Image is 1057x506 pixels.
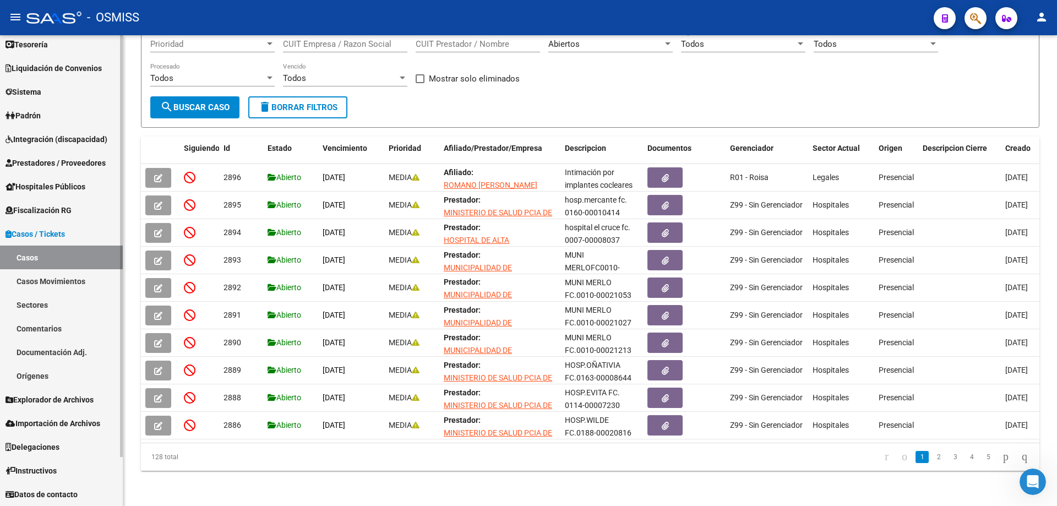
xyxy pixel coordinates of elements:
[813,173,839,182] span: Legales
[879,283,914,292] span: Presencial
[1005,366,1028,374] span: [DATE]
[6,441,59,453] span: Delegaciones
[730,228,803,237] span: Z99 - Sin Gerenciador
[998,451,1014,463] a: go to next page
[565,306,631,327] span: MUNI MERLO FC.0010-00021027
[444,181,537,189] span: ROMANO [PERSON_NAME]
[1005,173,1028,182] span: [DATE]
[323,283,345,292] span: [DATE]
[444,306,481,314] strong: Prestador:
[258,100,271,113] mat-icon: delete
[730,311,803,319] span: Z99 - Sin Gerenciador
[150,73,173,83] span: Todos
[224,311,241,319] span: 2891
[444,278,481,286] strong: Prestador:
[323,144,367,153] span: Vencimiento
[1005,228,1028,237] span: [DATE]
[384,137,439,173] datatable-header-cell: Prioridad
[808,137,874,173] datatable-header-cell: Sector Actual
[179,137,219,173] datatable-header-cell: Siguiendo
[643,137,726,173] datatable-header-cell: Documentos
[730,421,803,429] span: Z99 - Sin Gerenciador
[874,137,918,173] datatable-header-cell: Origen
[444,373,552,395] span: MINISTERIO DE SALUD PCIA DE BS AS
[918,137,1001,173] datatable-header-cell: Descripcion Cierre
[1020,469,1046,495] iframe: Intercom live chat
[565,223,630,244] span: hospital el cruce fc. 0007-00008037
[444,168,473,177] strong: Afiliado:
[914,448,930,466] li: page 1
[1005,338,1028,347] span: [DATE]
[6,417,100,429] span: Importación de Archivos
[184,144,220,153] span: Siguiendo
[879,200,914,209] span: Presencial
[389,255,419,264] span: MEDIA
[160,100,173,113] mat-icon: search
[1005,421,1028,429] span: [DATE]
[389,311,419,319] span: MEDIA
[6,39,48,51] span: Tesorería
[389,366,419,374] span: MEDIA
[879,228,914,237] span: Presencial
[224,338,241,347] span: 2890
[982,451,995,463] a: 5
[813,255,849,264] span: Hospitales
[681,39,704,49] span: Todos
[565,361,631,382] span: HOSP.OÑATIVIA FC.0163-00008644
[323,311,345,319] span: [DATE]
[730,255,803,264] span: Z99 - Sin Gerenciador
[565,278,631,300] span: MUNI MERLO FC.0010-00021053
[963,448,980,466] li: page 4
[444,195,481,204] strong: Prestador:
[444,318,518,340] span: MUNICIPALIDAD DE [GEOGRAPHIC_DATA]
[560,137,643,173] datatable-header-cell: Descripcion
[389,228,419,237] span: MEDIA
[389,144,421,153] span: Prioridad
[268,283,301,292] span: Abierto
[730,366,803,374] span: Z99 - Sin Gerenciador
[224,283,241,292] span: 2892
[923,144,987,153] span: Descripcion Cierre
[444,144,542,153] span: Afiliado/Prestador/Empresa
[323,338,345,347] span: [DATE]
[323,393,345,402] span: [DATE]
[879,311,914,319] span: Presencial
[565,388,620,410] span: HOSP.EVITA FC. 0114-00007230
[268,255,301,264] span: Abierto
[224,421,241,429] span: 2886
[947,448,963,466] li: page 3
[813,421,849,429] span: Hospitales
[565,168,633,189] span: Intimación por implantes cocleares
[813,338,849,347] span: Hospitales
[6,86,41,98] span: Sistema
[9,10,22,24] mat-icon: menu
[444,223,481,232] strong: Prestador:
[1005,255,1028,264] span: [DATE]
[730,393,803,402] span: Z99 - Sin Gerenciador
[224,366,241,374] span: 2889
[565,251,620,285] span: MUNI MERLOFC0010-00021106
[879,144,902,153] span: Origen
[268,144,292,153] span: Estado
[879,366,914,374] span: Presencial
[268,311,301,319] span: Abierto
[268,421,301,429] span: Abierto
[429,72,520,85] span: Mostrar solo eliminados
[444,290,518,312] span: MUNICIPALIDAD DE [GEOGRAPHIC_DATA]
[263,137,318,173] datatable-header-cell: Estado
[268,393,301,402] span: Abierto
[932,451,945,463] a: 2
[879,393,914,402] span: Presencial
[730,173,769,182] span: R01 - Roisa
[444,388,481,397] strong: Prestador:
[730,338,803,347] span: Z99 - Sin Gerenciador
[879,173,914,182] span: Presencial
[813,311,849,319] span: Hospitales
[1005,393,1028,402] span: [DATE]
[879,421,914,429] span: Presencial
[224,393,241,402] span: 2888
[730,200,803,209] span: Z99 - Sin Gerenciador
[444,416,481,425] strong: Prestador:
[6,133,107,145] span: Integración (discapacidad)
[6,62,102,74] span: Liquidación de Convenios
